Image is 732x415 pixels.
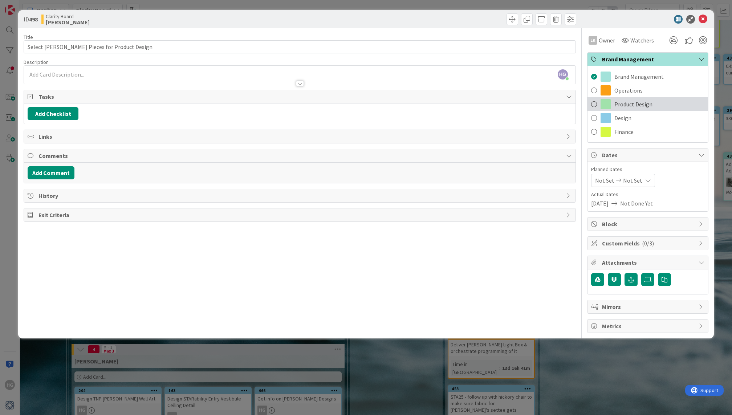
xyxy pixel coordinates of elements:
[602,151,695,159] span: Dates
[602,220,695,228] span: Block
[24,34,33,40] label: Title
[620,199,653,208] span: Not Done Yet
[24,15,38,24] span: ID
[589,36,597,45] div: LK
[591,191,704,198] span: Actual Dates
[591,166,704,173] span: Planned Dates
[46,13,90,19] span: Clarity Board
[602,302,695,311] span: Mirrors
[614,86,643,95] span: Operations
[38,151,562,160] span: Comments
[15,1,33,10] span: Support
[614,114,631,122] span: Design
[38,92,562,101] span: Tasks
[38,191,562,200] span: History
[29,16,38,23] b: 498
[614,100,652,109] span: Product Design
[24,40,576,53] input: type card name here...
[28,107,78,120] button: Add Checklist
[602,239,695,248] span: Custom Fields
[46,19,90,25] b: [PERSON_NAME]
[630,36,654,45] span: Watchers
[614,127,634,136] span: Finance
[28,166,74,179] button: Add Comment
[595,176,614,185] span: Not Set
[38,211,562,219] span: Exit Criteria
[38,132,562,141] span: Links
[602,55,695,64] span: Brand Management
[558,69,568,80] span: HG
[614,72,664,81] span: Brand Management
[602,322,695,330] span: Metrics
[642,240,654,247] span: ( 0/3 )
[602,258,695,267] span: Attachments
[591,199,609,208] span: [DATE]
[623,176,642,185] span: Not Set
[599,36,615,45] span: Owner
[24,59,49,65] span: Description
